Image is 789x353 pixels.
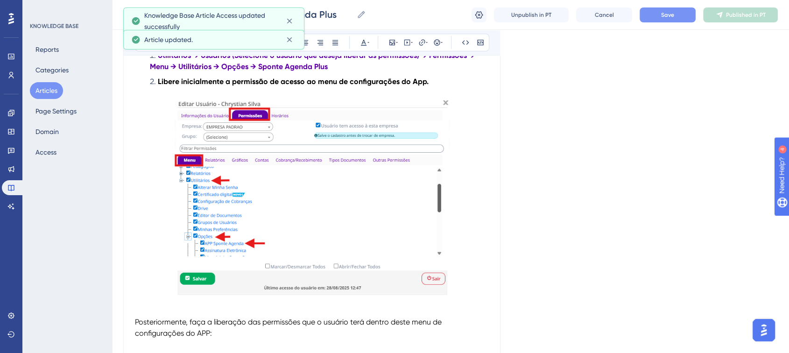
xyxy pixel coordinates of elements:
button: Unpublish in PT [494,7,569,22]
span: Unpublish in PT [511,11,551,19]
span: Posteriormente, faça a liberação das permissões que o usuário terá dentro deste menu de configura... [135,318,444,338]
span: Article updated. [144,34,193,45]
span: Published in PT [726,11,766,19]
div: KNOWLEDGE BASE [30,22,78,30]
span: Cancel [595,11,614,19]
strong: Libere inicialmente a permissão de acesso ao menu de configurações do App. [158,77,429,86]
button: Access [30,144,62,161]
button: Page Settings [30,103,82,120]
button: Cancel [576,7,632,22]
button: Domain [30,123,64,140]
button: Save [640,7,696,22]
strong: Utilitários → Usuários (Selecione o usuário que deseja liberar as permissões) → Permissões → Menu... [150,51,477,71]
button: Articles [30,82,63,99]
button: Reports [30,41,64,58]
div: 4 [65,5,68,12]
span: Need Help? [22,2,58,14]
button: Published in PT [703,7,778,22]
span: Knowledge Base Article Access updated successfully [144,10,278,32]
span: Save [661,11,674,19]
iframe: UserGuiding AI Assistant Launcher [750,316,778,344]
button: Categories [30,62,74,78]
